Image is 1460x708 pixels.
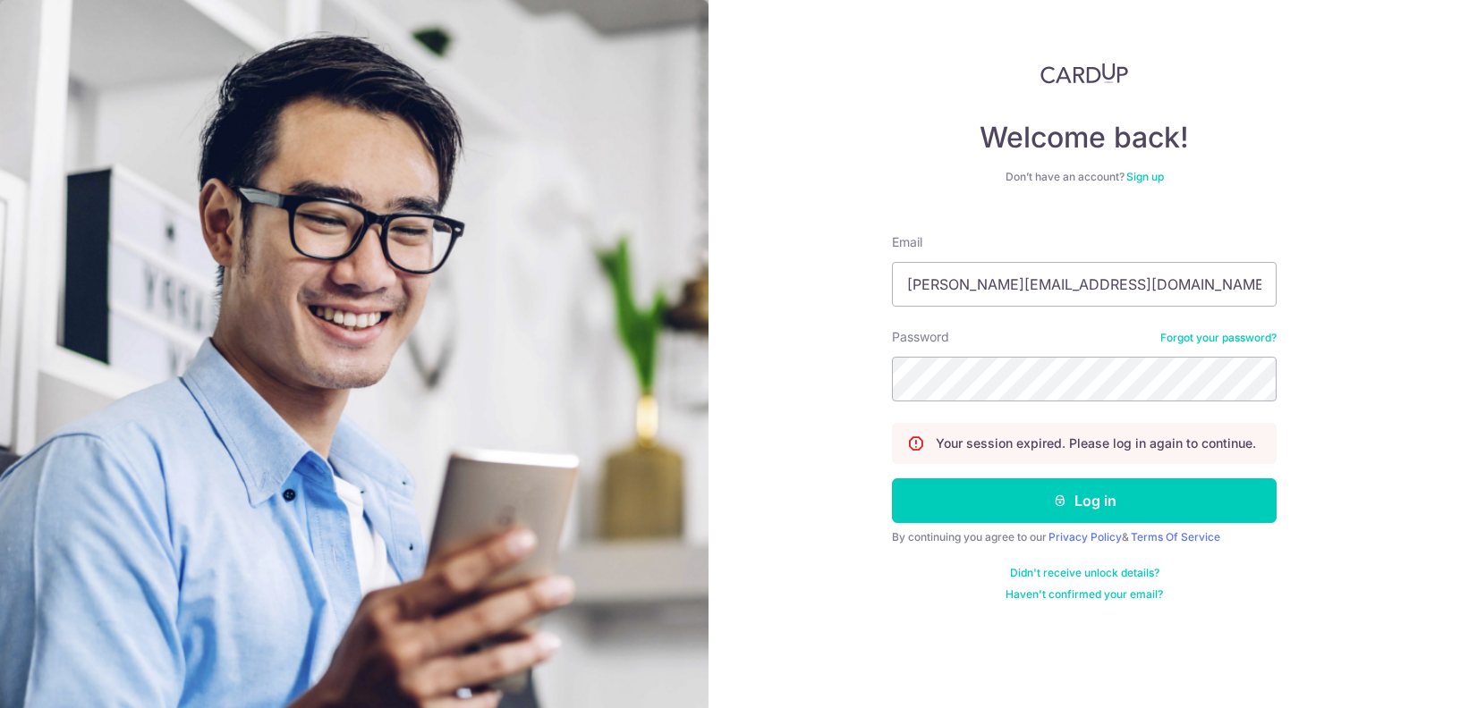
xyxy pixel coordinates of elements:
label: Email [892,233,922,251]
label: Password [892,328,949,346]
a: Privacy Policy [1048,530,1122,544]
p: Your session expired. Please log in again to continue. [936,434,1256,452]
a: Haven't confirmed your email? [1006,587,1163,602]
a: Sign up [1126,170,1164,183]
a: Forgot your password? [1160,331,1277,345]
h4: Welcome back! [892,120,1277,156]
button: Log in [892,478,1277,523]
div: Don’t have an account? [892,170,1277,184]
img: CardUp Logo [1040,63,1128,84]
input: Enter your Email [892,262,1277,307]
div: By continuing you agree to our & [892,530,1277,544]
a: Terms Of Service [1131,530,1220,544]
a: Didn't receive unlock details? [1010,566,1159,580]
